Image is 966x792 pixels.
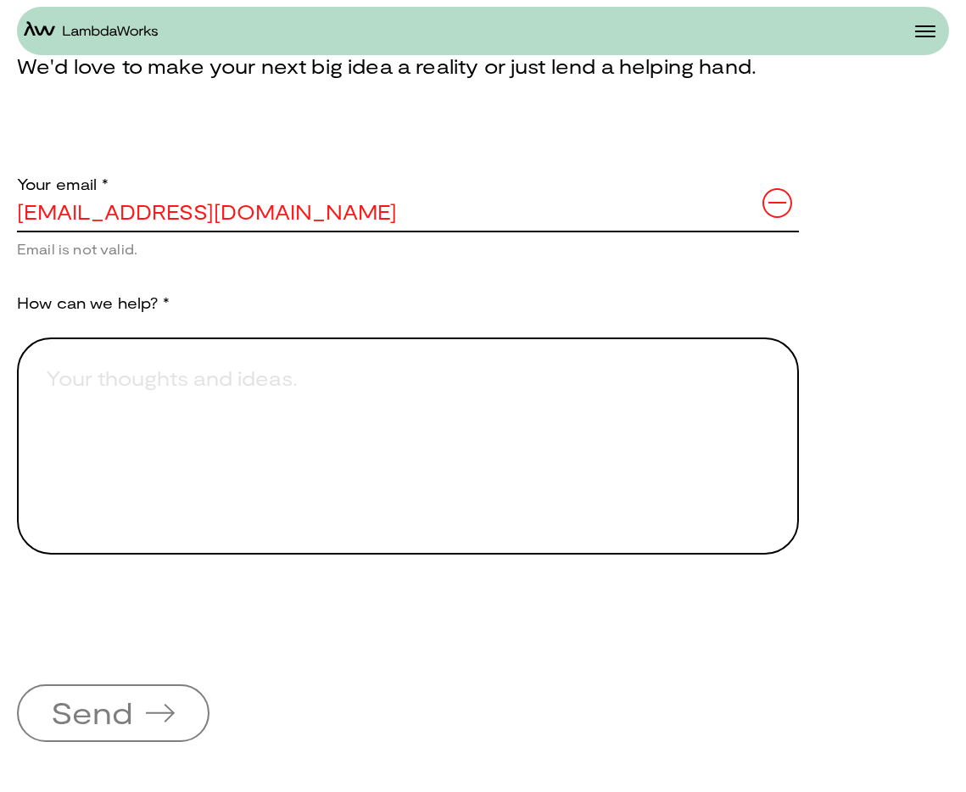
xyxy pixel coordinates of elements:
[17,684,209,742] button: Send
[17,257,799,312] p: How can we help? *
[17,54,949,78] h4: We'd love to make your next big idea a reality or just lend a helping hand.
[51,697,133,728] span: Send
[17,241,799,257] div: Email is not valid.
[17,337,799,555] textarea: Provide a brief explanation of how we can assist you.
[24,17,158,47] a: home-icon-black
[17,591,275,657] iframe: reCAPTCHA
[17,138,799,193] p: Your email *
[17,193,799,231] input: your@email.com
